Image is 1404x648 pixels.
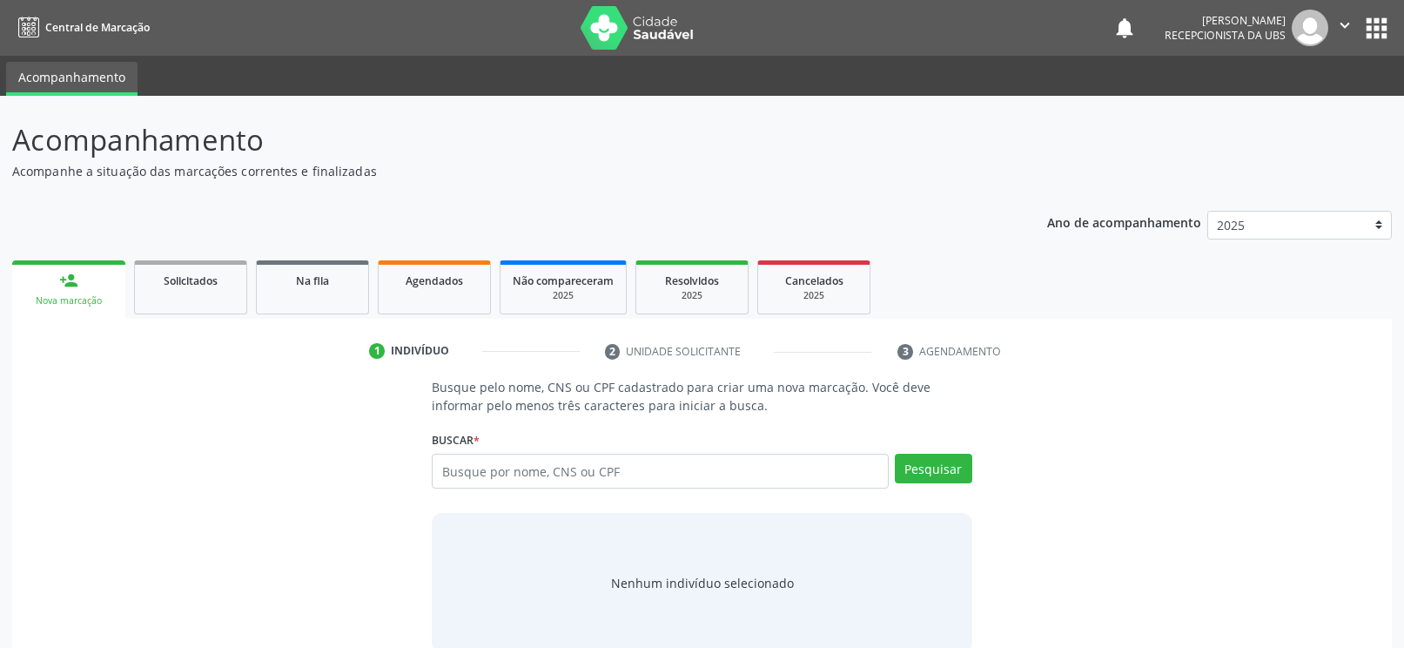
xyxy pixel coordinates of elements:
div: Indivíduo [391,343,449,359]
div: Nenhum indivíduo selecionado [611,574,794,592]
button: apps [1361,13,1392,44]
span: Não compareceram [513,273,614,288]
div: person_add [59,271,78,290]
div: 2025 [770,289,857,302]
button: notifications [1112,16,1137,40]
div: 2025 [513,289,614,302]
span: Na fila [296,273,329,288]
button: Pesquisar [895,454,972,483]
span: Agendados [406,273,463,288]
input: Busque por nome, CNS ou CPF [432,454,889,489]
span: Resolvidos [665,273,719,288]
button:  [1328,10,1361,46]
span: Cancelados [785,273,843,288]
div: [PERSON_NAME] [1165,13,1286,28]
span: Recepcionista da UBS [1165,28,1286,43]
p: Ano de acompanhamento [1047,211,1201,233]
a: Central de Marcação [12,13,150,42]
div: 2025 [648,289,736,302]
p: Acompanhamento [12,118,978,162]
i:  [1335,16,1354,35]
label: Buscar [432,427,480,454]
img: img [1292,10,1328,46]
div: 1 [369,343,385,359]
div: Nova marcação [24,294,113,307]
span: Central de Marcação [45,20,150,35]
span: Solicitados [164,273,218,288]
a: Acompanhamento [6,62,138,96]
p: Acompanhe a situação das marcações correntes e finalizadas [12,162,978,180]
p: Busque pelo nome, CNS ou CPF cadastrado para criar uma nova marcação. Você deve informar pelo men... [432,378,972,415]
